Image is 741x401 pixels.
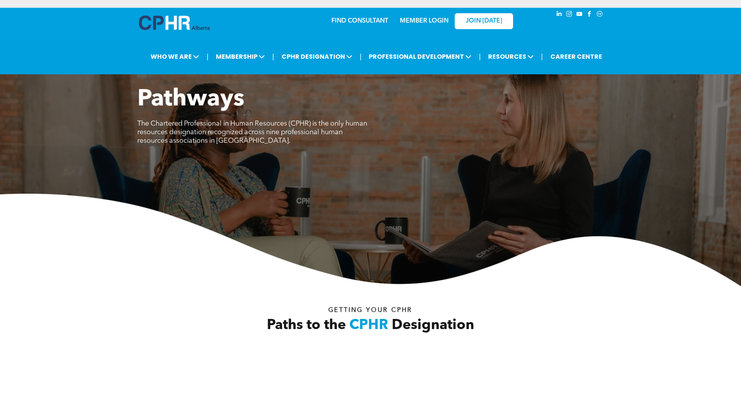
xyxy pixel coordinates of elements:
li: | [479,49,481,65]
a: instagram [565,10,574,20]
a: CAREER CENTRE [548,49,604,64]
li: | [541,49,543,65]
a: FIND CONSULTANT [331,18,388,24]
li: | [207,49,208,65]
span: CPHR DESIGNATION [279,49,355,64]
img: A blue and white logo for cp alberta [139,16,210,30]
a: MEMBER LOGIN [400,18,448,24]
span: The Chartered Professional in Human Resources (CPHR) is the only human resources designation reco... [137,120,367,144]
span: Paths to the [267,319,346,333]
a: Social network [596,10,604,20]
a: facebook [585,10,594,20]
span: Pathways [137,88,244,111]
a: JOIN [DATE] [455,13,513,29]
span: WHO WE ARE [148,49,201,64]
span: PROFESSIONAL DEVELOPMENT [366,49,474,64]
span: CPHR [349,319,388,333]
span: MEMBERSHIP [214,49,267,64]
span: RESOURCES [486,49,536,64]
span: Designation [392,319,474,333]
li: | [360,49,362,65]
a: youtube [575,10,584,20]
span: JOIN [DATE] [466,18,502,25]
span: Getting your Cphr [328,307,412,313]
a: linkedin [555,10,564,20]
li: | [272,49,274,65]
